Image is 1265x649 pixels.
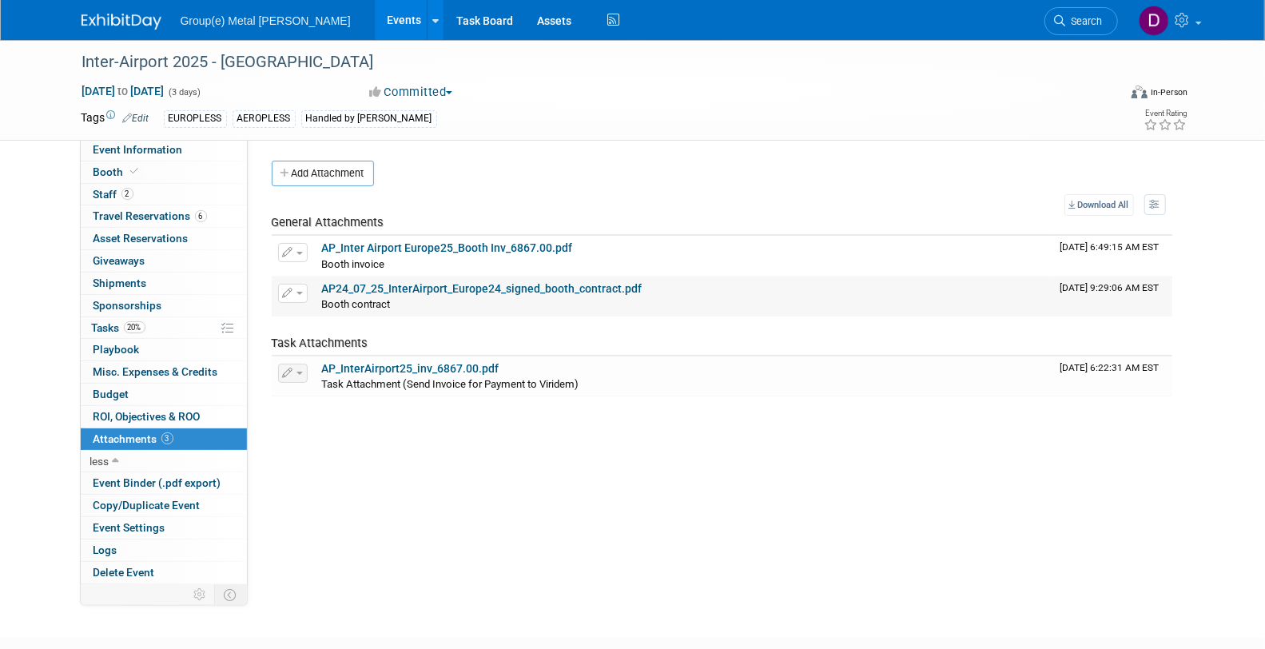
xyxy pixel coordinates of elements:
[301,110,437,127] div: Handled by [PERSON_NAME]
[81,317,247,339] a: Tasks20%
[272,336,368,350] span: Task Attachments
[81,273,247,294] a: Shipments
[81,517,247,539] a: Event Settings
[1064,194,1134,216] a: Download All
[161,432,173,444] span: 3
[93,410,201,423] span: ROI, Objectives & ROO
[164,110,227,127] div: EUROPLESS
[1054,236,1172,276] td: Upload Timestamp
[81,428,247,450] a: Attachments3
[93,143,183,156] span: Event Information
[322,378,579,390] span: Task Attachment (Send Invoice for Payment to Viridem)
[1144,109,1187,117] div: Event Rating
[1060,362,1160,373] span: Upload Timestamp
[81,205,247,227] a: Travel Reservations6
[81,184,247,205] a: Staff2
[1060,282,1160,293] span: Upload Timestamp
[93,566,155,579] span: Delete Event
[81,295,247,317] a: Sponsorships
[81,228,247,249] a: Asset Reservations
[322,282,642,295] a: AP24_07_25_InterAirport_Europe24_signed_booth_contract.pdf
[93,209,207,222] span: Travel Reservations
[90,455,109,468] span: less
[93,277,147,289] span: Shipments
[81,495,247,516] a: Copy/Duplicate Event
[93,254,145,267] span: Giveaways
[93,499,201,512] span: Copy/Duplicate Event
[81,384,247,405] a: Budget
[93,521,165,534] span: Event Settings
[93,299,162,312] span: Sponsorships
[93,343,140,356] span: Playbook
[81,139,247,161] a: Event Information
[81,540,247,561] a: Logs
[81,472,247,494] a: Event Binder (.pdf export)
[1139,6,1169,36] img: David CASTRO
[1132,86,1148,98] img: Format-Inperson.png
[195,210,207,222] span: 6
[81,161,247,183] a: Booth
[81,406,247,428] a: ROI, Objectives & ROO
[93,232,189,245] span: Asset Reservations
[322,241,573,254] a: AP_Inter Airport Europe25_Booth Inv_6867.00.pdf
[322,362,499,375] a: AP_InterAirport25_inv_6867.00.pdf
[121,188,133,200] span: 2
[322,298,391,310] span: Booth contract
[81,361,247,383] a: Misc. Expenses & Credits
[272,161,374,186] button: Add Attachment
[181,14,351,27] span: Group(e) Metal [PERSON_NAME]
[116,85,131,98] span: to
[214,584,247,605] td: Toggle Event Tabs
[81,562,247,583] a: Delete Event
[1024,83,1188,107] div: Event Format
[1060,241,1160,253] span: Upload Timestamp
[233,110,296,127] div: AEROPLESS
[123,113,149,124] a: Edit
[93,188,133,201] span: Staff
[131,167,139,176] i: Booth reservation complete
[1044,7,1118,35] a: Search
[168,87,201,98] span: (3 days)
[364,84,459,101] button: Committed
[81,339,247,360] a: Playbook
[81,451,247,472] a: less
[93,388,129,400] span: Budget
[77,48,1094,77] div: Inter-Airport 2025 - [GEOGRAPHIC_DATA]
[93,165,142,178] span: Booth
[124,321,145,333] span: 20%
[1066,15,1103,27] span: Search
[92,321,145,334] span: Tasks
[93,432,173,445] span: Attachments
[322,258,385,270] span: Booth invoice
[93,476,221,489] span: Event Binder (.pdf export)
[82,84,165,98] span: [DATE] [DATE]
[81,250,247,272] a: Giveaways
[93,543,117,556] span: Logs
[82,109,149,128] td: Tags
[1150,86,1187,98] div: In-Person
[1054,356,1172,396] td: Upload Timestamp
[1054,277,1172,317] td: Upload Timestamp
[272,215,384,229] span: General Attachments
[187,584,215,605] td: Personalize Event Tab Strip
[82,14,161,30] img: ExhibitDay
[93,365,218,378] span: Misc. Expenses & Credits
